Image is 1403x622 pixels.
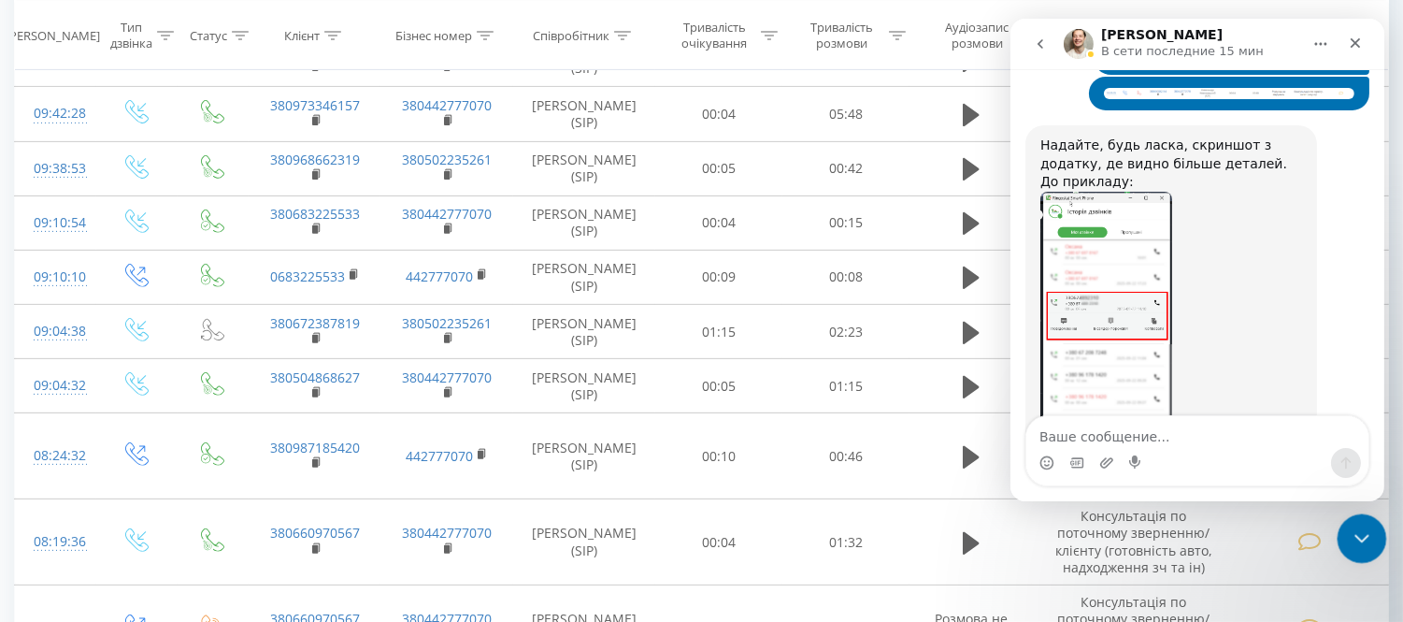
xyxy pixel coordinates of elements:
td: 00:08 [782,250,909,304]
div: Співробітник [533,27,609,43]
div: 08:24:32 [34,438,78,474]
td: [PERSON_NAME] (SIP) [513,250,655,304]
div: Статус [190,27,227,43]
a: 442777070 [406,447,473,465]
a: 380683225533 [270,205,360,223]
td: 00:05 [655,141,782,195]
td: [PERSON_NAME] (SIP) [513,499,655,586]
a: 380442777070 [402,369,492,386]
td: [PERSON_NAME] (SIP) [513,305,655,359]
iframe: Intercom live chat [1338,514,1387,564]
td: 01:15 [782,359,909,413]
div: 09:04:38 [34,313,78,350]
a: 442777070 [406,268,473,285]
div: 09:04:32 [34,368,78,404]
a: 380968662319 [270,151,360,168]
div: Тривалість розмови [799,20,883,51]
td: [PERSON_NAME] (SIP) [513,195,655,250]
a: 380442777070 [402,524,492,542]
a: 380504868627 [270,369,360,386]
td: [PERSON_NAME] (SIP) [513,141,655,195]
td: 00:46 [782,413,909,499]
div: 09:38:53 [34,151,78,187]
div: Бізнес номер [395,27,472,43]
div: 08:19:36 [34,524,78,560]
td: 00:04 [655,499,782,586]
td: 01:15 [655,305,782,359]
a: 380660970567 [270,524,360,542]
td: 00:04 [655,87,782,141]
a: 380973346157 [270,96,360,114]
a: 380502235261 [402,151,492,168]
td: 00:04 [655,195,782,250]
td: 05:48 [782,87,909,141]
td: [PERSON_NAME] (SIP) [513,359,655,413]
td: 00:15 [782,195,909,250]
td: 01:32 [782,499,909,586]
td: [PERSON_NAME] (SIP) [513,87,655,141]
div: [PERSON_NAME] [6,27,100,43]
div: Тривалість очікування [672,20,756,51]
div: 09:10:10 [34,259,78,296]
a: 380442777070 [402,96,492,114]
a: 380672387819 [270,314,360,332]
td: [PERSON_NAME] (SIP) [513,413,655,499]
td: 00:05 [655,359,782,413]
td: 02:23 [782,305,909,359]
td: 00:09 [655,250,782,304]
td: 00:10 [655,413,782,499]
a: 380502235261 [402,314,492,332]
a: 0683225533 [270,268,345,285]
a: 380987185420 [270,439,360,456]
div: 09:42:28 [34,95,78,132]
div: Аудіозапис розмови [926,20,1027,51]
div: Тип дзвінка [110,20,152,51]
a: 380442777070 [402,205,492,223]
div: Клієнт [284,27,320,43]
div: 09:10:54 [34,205,78,241]
td: 00:42 [782,141,909,195]
iframe: Intercom live chat [1010,19,1384,501]
td: Консультація по поточному зверненню/клієнту (готовність авто, надходження зч та ін) [1032,499,1236,586]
